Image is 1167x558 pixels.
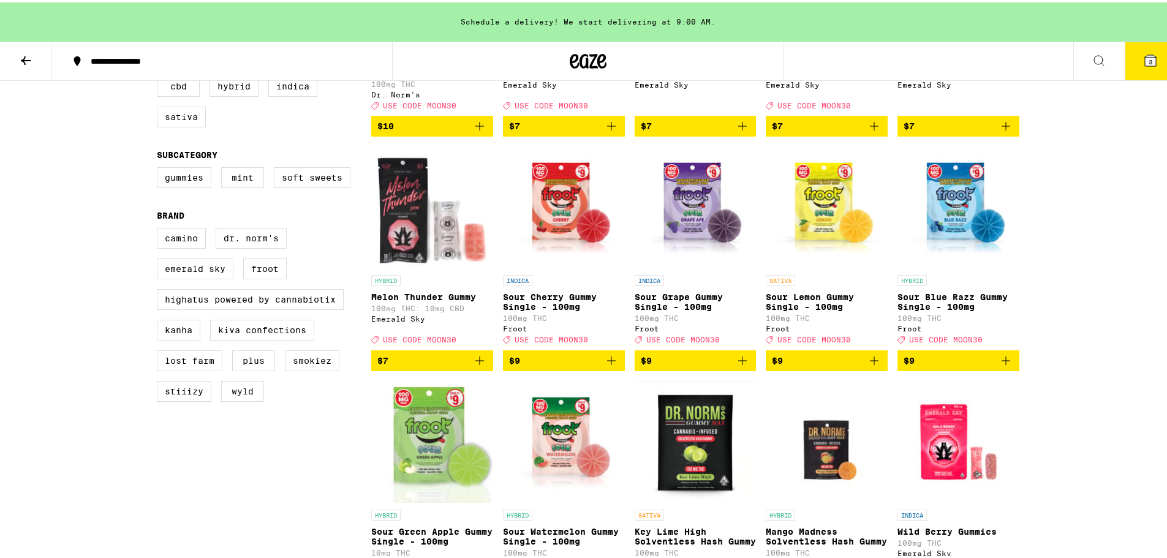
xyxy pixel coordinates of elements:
span: $9 [641,353,652,363]
button: Add to bag [635,113,757,134]
span: USE CODE MOON30 [777,99,851,107]
p: HYBRID [503,507,532,518]
span: USE CODE MOON30 [383,99,456,107]
button: Add to bag [766,348,888,369]
img: Emerald Sky - Wild Berry Gummies [897,379,1019,501]
label: Soft Sweets [274,165,350,186]
p: Wild Berry Gummies [897,524,1019,534]
div: Froot [766,322,888,330]
p: SATIVA [766,273,795,284]
legend: Subcategory [157,148,217,157]
div: Emerald Sky [503,78,625,86]
label: CBD [157,74,200,94]
img: Dr. Norm's - Key Lime High Solventless Hash Gummy [636,379,754,501]
p: INDICA [635,273,664,284]
p: INDICA [503,273,532,284]
span: $10 [377,119,394,129]
button: Add to bag [897,113,1019,134]
div: Emerald Sky [897,78,1019,86]
span: Hi. Need any help? [7,9,88,18]
span: $7 [904,119,915,129]
p: 100mg THC [503,312,625,320]
p: Melon Thunder Gummy [371,290,493,300]
p: HYBRID [371,273,401,284]
button: Add to bag [371,113,493,134]
span: USE CODE MOON30 [909,334,983,342]
p: 100mg THC [635,312,757,320]
a: Open page for Sour Blue Razz Gummy Single - 100mg from Froot [897,144,1019,347]
span: $9 [772,353,783,363]
div: Emerald Sky [371,312,493,320]
div: Emerald Sky [897,547,1019,555]
span: $7 [377,353,388,363]
label: Mint [221,165,264,186]
span: USE CODE MOON30 [383,334,456,342]
img: Froot - Sour Lemon Gummy Single - 100mg [766,144,888,266]
div: Froot [897,322,1019,330]
span: USE CODE MOON30 [646,334,720,342]
div: Emerald Sky [635,78,757,86]
span: $7 [509,119,520,129]
span: 3 [1149,56,1152,63]
button: Add to bag [503,348,625,369]
span: $7 [641,119,652,129]
label: STIIIZY [157,379,211,399]
button: Add to bag [766,113,888,134]
p: Sour Lemon Gummy Single - 100mg [766,290,888,309]
p: 100mg THC [503,546,625,554]
label: Dr. Norm's [216,225,287,246]
label: Lost Farm [157,348,222,369]
div: Froot [503,322,625,330]
button: Add to bag [897,348,1019,369]
span: $9 [904,353,915,363]
label: PLUS [232,348,275,369]
img: Dr. Norm's - Mango Madness Solventless Hash Gummy [766,379,888,501]
label: Highatus Powered by Cannabiotix [157,287,344,307]
p: 100mg THC [897,537,1019,545]
img: Emerald Sky - Melon Thunder Gummy [371,144,493,266]
p: Sour Watermelon Gummy Single - 100mg [503,524,625,544]
p: Sour Green Apple Gummy Single - 100mg [371,524,493,544]
div: Froot [635,322,757,330]
a: Open page for Sour Grape Gummy Single - 100mg from Froot [635,144,757,347]
span: $7 [772,119,783,129]
p: 100mg THC [766,312,888,320]
p: INDICA [897,507,927,518]
p: SATIVA [635,507,664,518]
label: Indica [268,74,317,94]
button: Add to bag [371,348,493,369]
button: Add to bag [635,348,757,369]
p: Sour Blue Razz Gummy Single - 100mg [897,290,1019,309]
div: Emerald Sky [766,78,888,86]
label: Gummies [157,165,211,186]
a: Open page for Melon Thunder Gummy from Emerald Sky [371,144,493,347]
label: Camino [157,225,206,246]
label: Kiva Confections [210,317,314,338]
button: Add to bag [503,113,625,134]
img: Froot - Sour Green Apple Gummy Single - 100mg [371,379,493,501]
span: USE CODE MOON30 [777,334,851,342]
div: Dr. Norm's [371,88,493,96]
label: Emerald Sky [157,256,233,277]
a: Open page for Sour Cherry Gummy Single - 100mg from Froot [503,144,625,347]
p: 10mg THC [371,546,493,554]
label: Kanha [157,317,200,338]
p: 100mg THC [635,546,757,554]
label: Hybrid [210,74,259,94]
p: HYBRID [371,507,401,518]
p: HYBRID [897,273,927,284]
p: Sour Grape Gummy Single - 100mg [635,290,757,309]
span: USE CODE MOON30 [515,334,588,342]
label: Sativa [157,104,206,125]
p: 100mg THC: 10mg CBD [371,302,493,310]
label: Froot [243,256,287,277]
img: Froot - Sour Cherry Gummy Single - 100mg [503,144,625,266]
p: 100mg THC [766,546,888,554]
span: $9 [509,353,520,363]
span: USE CODE MOON30 [515,99,588,107]
p: Mango Madness Solventless Hash Gummy [766,524,888,544]
p: Key Lime High Solventless Hash Gummy [635,524,757,544]
label: WYLD [221,379,264,399]
img: Froot - Sour Watermelon Gummy Single - 100mg [503,379,625,501]
p: 100mg THC [897,312,1019,320]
